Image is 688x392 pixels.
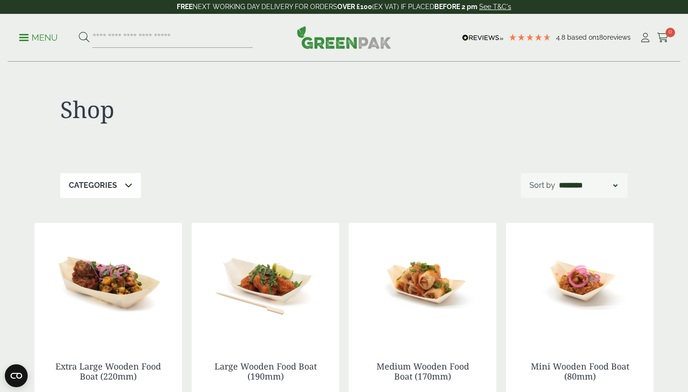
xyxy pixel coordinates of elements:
strong: OVER £100 [337,3,372,11]
p: Categories [69,180,117,191]
img: REVIEWS.io [462,34,504,41]
a: 0 [657,31,669,45]
span: reviews [607,33,631,41]
strong: FREE [177,3,193,11]
img: GreenPak Supplies [297,26,391,49]
a: Medium Wooden Food Boat (170mm) [376,360,469,382]
a: Mini Wooden Food Boat (80mm) [531,360,629,382]
img: Large Wooden Boat 190mm with food contents 2920004AD [192,223,339,342]
img: Mini Wooden Boat 80mm with food contents 2920004AA [506,223,654,342]
div: 4.78 Stars [508,33,551,42]
select: Shop order [557,180,619,191]
i: Cart [657,33,669,43]
a: Menu [19,32,58,42]
img: Extra Large Wooden Boat 220mm with food contents V2 2920004AE [34,223,182,342]
h1: Shop [60,96,344,123]
span: 180 [596,33,607,41]
p: Menu [19,32,58,44]
img: Medium Wooden Boat 170mm with food contents V2 2920004AC 1 [349,223,496,342]
span: Based on [567,33,596,41]
a: Large Wooden Food Boat (190mm) [215,360,317,382]
strong: BEFORE 2 pm [434,3,477,11]
button: Open CMP widget [5,364,28,387]
span: 0 [666,28,675,37]
span: 4.8 [556,33,567,41]
a: See T&C's [479,3,511,11]
p: Sort by [529,180,555,191]
a: Extra Large Wooden Food Boat (220mm) [55,360,161,382]
i: My Account [639,33,651,43]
